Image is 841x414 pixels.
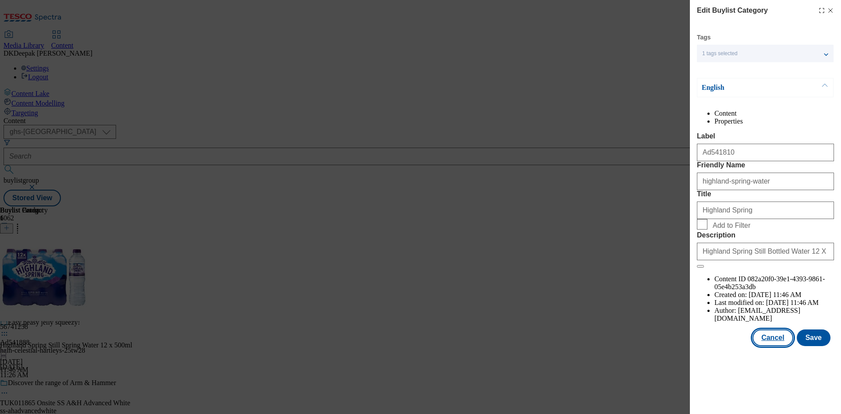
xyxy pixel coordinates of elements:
li: Properties [714,117,834,125]
button: Cancel [753,329,793,346]
input: Enter Friendly Name [697,173,834,190]
label: Label [697,132,834,140]
h4: Edit Buylist Category [697,5,768,16]
button: 1 tags selected [697,45,834,62]
span: 082a20f0-39e1-4393-9861-05e4b253a3db [714,275,825,290]
li: Author: [714,307,834,322]
input: Enter Title [697,202,834,219]
li: Last modified on: [714,299,834,307]
span: Add to Filter [713,222,750,230]
button: Save [797,329,830,346]
label: Tags [697,35,711,40]
li: Content [714,110,834,117]
label: Description [697,231,834,239]
label: Friendly Name [697,161,834,169]
label: Title [697,190,834,198]
span: [DATE] 11:46 AM [766,299,819,306]
span: 1 tags selected [702,50,738,57]
span: [EMAIL_ADDRESS][DOMAIN_NAME] [714,307,800,322]
span: [DATE] 11:46 AM [749,291,801,298]
li: Created on: [714,291,834,299]
input: Enter Description [697,243,834,260]
p: English [702,83,794,92]
input: Enter Label [697,144,834,161]
li: Content ID [714,275,834,291]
